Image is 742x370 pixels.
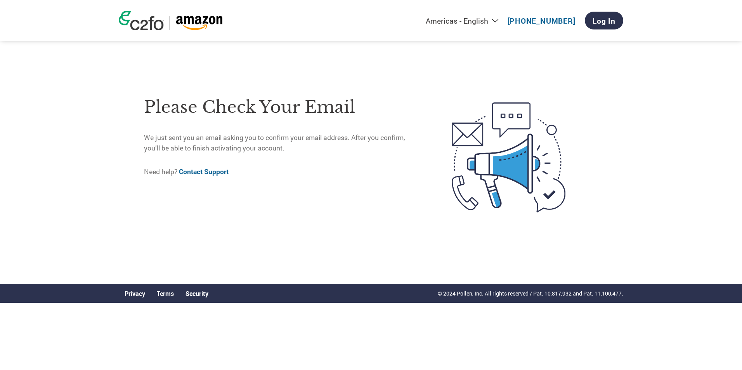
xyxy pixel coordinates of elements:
h1: Please check your email [144,95,419,120]
a: Contact Support [179,167,229,176]
p: We just sent you an email asking you to confirm your email address. After you confirm, you’ll be ... [144,133,419,153]
a: Privacy [125,289,145,297]
img: c2fo logo [119,11,164,30]
img: open-email [419,88,598,226]
a: Security [185,289,208,297]
a: Terms [157,289,174,297]
p: Need help? [144,167,419,177]
a: Log In [585,12,623,29]
a: [PHONE_NUMBER] [508,16,576,26]
img: Amazon [176,16,223,30]
p: © 2024 Pollen, Inc. All rights reserved / Pat. 10,817,932 and Pat. 11,100,477. [438,289,623,297]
